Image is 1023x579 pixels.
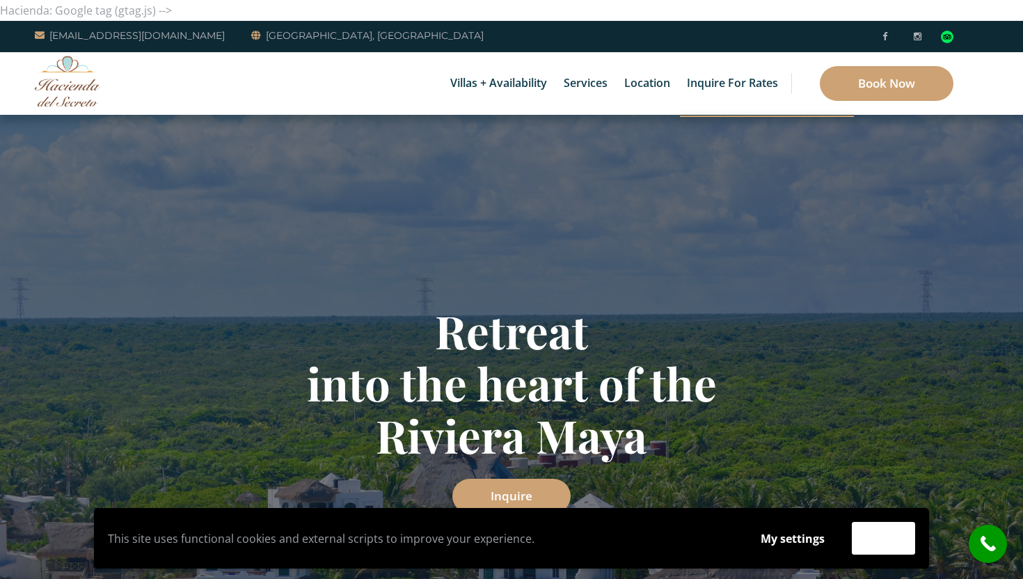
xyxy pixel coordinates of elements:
[747,523,838,555] button: My settings
[820,66,953,101] a: Book Now
[108,528,733,549] p: This site uses functional cookies and external scripts to improve your experience.
[35,27,225,44] a: [EMAIL_ADDRESS][DOMAIN_NAME]
[35,56,101,106] img: Awesome Logo
[452,479,571,514] a: Inquire
[941,31,953,43] div: Read traveler reviews on Tripadvisor
[680,52,785,115] a: Inquire for Rates
[617,52,677,115] a: Location
[251,27,484,44] a: [GEOGRAPHIC_DATA], [GEOGRAPHIC_DATA]
[852,522,915,555] button: Accept
[972,528,1004,560] i: call
[557,52,614,115] a: Services
[104,305,919,461] h1: Retreat into the heart of the Riviera Maya
[443,52,554,115] a: Villas + Availability
[969,525,1007,563] a: call
[941,31,953,43] img: Tripadvisor_logomark.svg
